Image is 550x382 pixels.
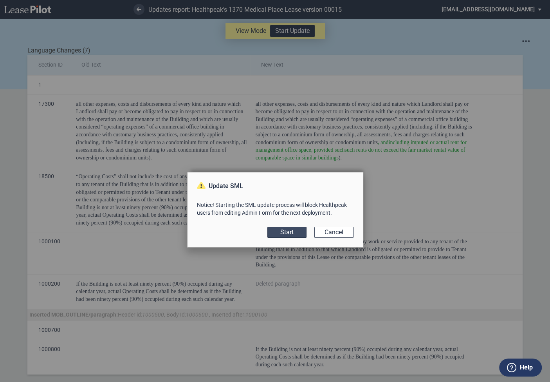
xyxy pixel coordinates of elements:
p: Notice! Starting the SML update process will block Healthpeak users from editing Admin Form for t... [197,201,353,217]
button: Start [267,227,307,238]
p: Update SML [197,182,353,190]
label: Help [520,362,533,373]
md-dialog: Update SMLNotice! Starting ... [187,172,363,247]
button: Cancel [314,227,353,238]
